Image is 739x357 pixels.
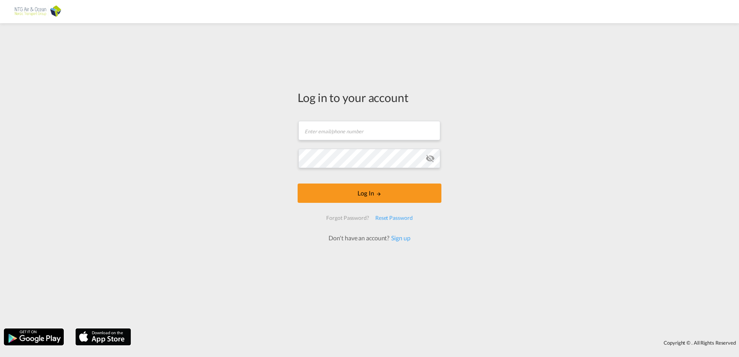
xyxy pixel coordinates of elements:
[135,336,739,349] div: Copyright © . All Rights Reserved
[298,184,441,203] button: LOGIN
[3,328,65,346] img: google.png
[320,234,419,242] div: Don't have an account?
[12,3,64,20] img: e656f910b01211ecad38b5b032e214e6.png
[426,154,435,163] md-icon: icon-eye-off
[298,121,440,140] input: Enter email/phone number
[372,211,416,225] div: Reset Password
[389,234,410,241] a: Sign up
[298,89,441,105] div: Log in to your account
[323,211,372,225] div: Forgot Password?
[75,328,132,346] img: apple.png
